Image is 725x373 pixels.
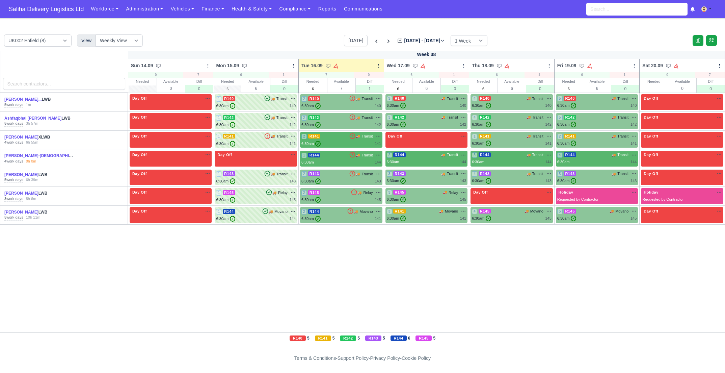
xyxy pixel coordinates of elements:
div: Diff [526,78,554,85]
span: Mon 15.09 [216,62,239,69]
a: Privacy Policy [370,355,400,361]
div: 140 [545,103,551,108]
strong: 5 [4,103,6,107]
div: 1 [525,72,554,78]
span: R141 [223,134,235,139]
span: Fri 19.09 [557,62,576,69]
span: Movano [359,209,373,215]
div: 1 [610,72,639,78]
span: R143 [308,171,321,176]
span: 🚚 [441,115,445,120]
span: Movano [615,208,628,214]
strong: 3 [4,197,6,201]
span: Day Off [131,190,148,195]
span: R142 [393,115,406,120]
span: 3 [387,96,392,101]
div: 142 [545,122,551,127]
span: 🚚 [356,153,360,158]
span: R145 [393,190,406,195]
div: 0 [611,85,639,93]
div: 6 [583,85,611,92]
div: 6:30am [387,178,406,184]
span: ✓ [230,122,235,128]
div: 6h 55m [26,140,38,145]
span: 🚚 [271,171,275,176]
span: Relay [449,190,458,196]
span: R143 [479,171,491,176]
div: 6:30am [301,141,321,147]
span: Transit [447,171,458,177]
div: work days [4,196,23,202]
div: Week 38 [128,51,725,59]
div: 6:30am [557,103,576,108]
span: 🚚 [356,96,360,101]
div: View [77,34,96,47]
div: Available [327,78,355,85]
div: Available [412,78,440,85]
span: Transit [276,96,288,102]
span: R141 [308,134,321,139]
a: Saliha Delivery Logistics Ltd [5,3,87,16]
div: 0 [697,85,725,93]
div: 1 [439,72,469,78]
span: R142 [564,115,576,120]
div: 6:30am [216,103,235,109]
span: ✓ [230,141,235,147]
span: Relay [278,190,288,196]
span: 2 [301,190,307,196]
div: 8h 6m [26,196,36,202]
a: Ashfaqbhai [PERSON_NAME] [4,116,61,121]
span: ✓ [571,122,576,127]
span: ✓ [400,178,406,184]
a: Finance [198,2,228,16]
span: Sun 14.09 [131,62,153,69]
span: 🚚 [443,190,447,195]
span: Thu 18.09 [472,62,494,69]
div: 1 [356,85,384,93]
div: 0 [270,85,298,93]
div: Diff [185,78,213,85]
span: ✓ [315,122,321,128]
span: Wed 17.09 [387,62,410,69]
div: 144 [630,159,637,165]
span: 4 [472,171,477,177]
span: ✓ [486,141,491,146]
div: 0 [668,85,696,92]
span: ✓ [400,122,406,127]
span: ✓ [230,103,235,109]
div: 1m [26,102,31,108]
div: 140 [460,103,466,108]
div: 142 [290,122,296,128]
strong: 5 [4,121,6,125]
div: 6:30am [216,122,235,128]
span: ✓ [315,103,321,109]
span: R140 [564,96,576,101]
div: 6h 39m [26,177,38,183]
span: Transit [447,115,458,120]
div: 6:30am [472,159,484,165]
span: 3 [387,171,392,177]
span: Transit [532,171,543,177]
div: Needed [384,78,412,85]
span: ✓ [315,141,321,147]
span: Transit [617,96,628,102]
strong: 4 [4,159,6,163]
div: 6 [555,72,610,78]
a: Compliance [275,2,314,16]
span: 🚚 [612,115,616,120]
span: R140 [223,96,235,101]
span: Movano [274,209,288,215]
div: 6:30am [216,178,235,184]
span: 3 [387,115,392,120]
div: 142 [375,122,381,128]
span: 🚚 [527,134,531,139]
div: 0 [185,85,213,93]
span: Transit [532,152,543,158]
span: 5 [557,96,563,101]
a: Workforce [87,2,122,16]
div: 6:30am [557,178,576,184]
span: ✓ [230,178,235,184]
div: 142 [460,122,466,127]
span: 5 [557,115,563,120]
span: Transit [361,133,373,139]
